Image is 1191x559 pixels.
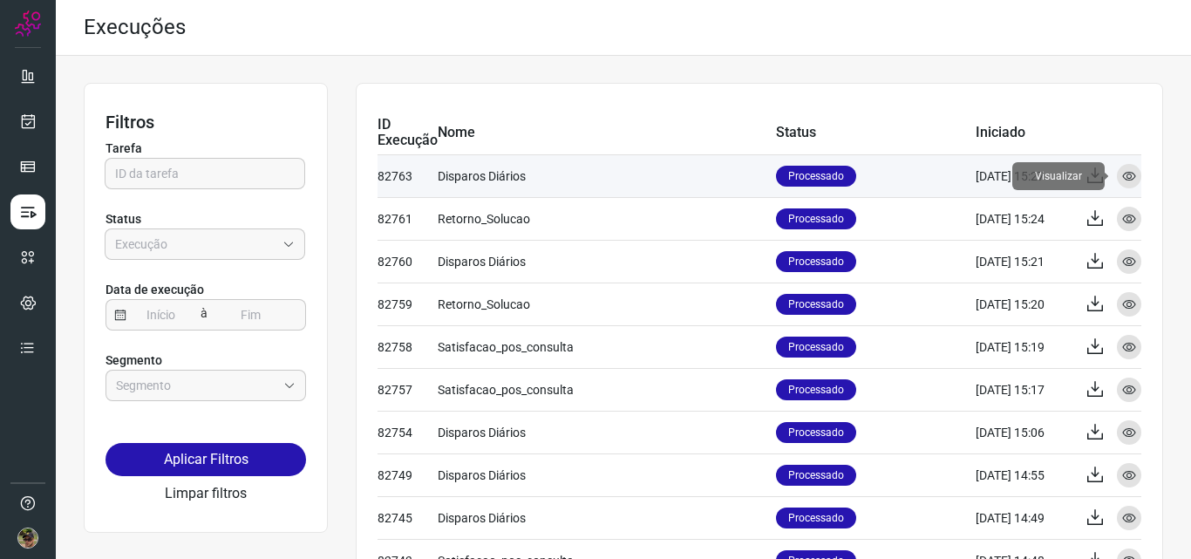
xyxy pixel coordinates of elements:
td: Status [776,112,976,154]
td: [DATE] 14:49 [976,496,1072,539]
img: Logo [15,10,41,37]
h3: Filtros [105,112,306,133]
span: Visualizar [1012,162,1105,190]
p: Tarefa [105,140,306,158]
input: ID da tarefa [115,159,295,188]
button: Aplicar Filtros [105,443,306,476]
p: Processado [776,337,856,358]
td: 82758 [378,325,438,368]
td: 82754 [378,411,438,453]
td: Disparos Diários [438,411,776,453]
input: Fim [216,300,286,330]
p: Processado [776,166,856,187]
img: 6adef898635591440a8308d58ed64fba.jpg [17,528,38,549]
p: Segmento [105,351,306,370]
td: [DATE] 15:20 [976,283,1072,325]
span: à [196,298,212,330]
td: [DATE] 15:17 [976,368,1072,411]
td: Nome [438,112,776,154]
td: Disparos Diários [438,496,776,539]
p: Status [105,210,306,228]
td: 82761 [378,197,438,240]
td: Retorno_Solucao [438,197,776,240]
td: 82745 [378,496,438,539]
td: ID Execução [378,112,438,154]
p: Processado [776,294,856,315]
td: Satisfacao_pos_consulta [438,325,776,368]
td: [DATE] 15:24 [976,197,1072,240]
p: Data de execução [105,281,306,299]
p: Processado [776,422,856,443]
p: Processado [776,208,856,229]
td: [DATE] 15:27 [976,154,1072,197]
p: Processado [776,465,856,486]
td: Disparos Diários [438,453,776,496]
p: Processado [776,251,856,272]
td: 82760 [378,240,438,283]
td: 82749 [378,453,438,496]
input: Segmento [116,371,276,400]
td: Satisfacao_pos_consulta [438,368,776,411]
button: Limpar filtros [165,483,247,504]
td: Iniciado [976,112,1072,154]
h2: Execuções [84,15,186,40]
input: Execução [115,229,276,259]
p: Processado [776,379,856,400]
td: Retorno_Solucao [438,283,776,325]
td: Disparos Diários [438,154,776,197]
p: Processado [776,508,856,528]
td: [DATE] 15:19 [976,325,1072,368]
td: Disparos Diários [438,240,776,283]
td: 82757 [378,368,438,411]
input: Início [126,300,196,330]
td: [DATE] 15:21 [976,240,1072,283]
td: [DATE] 15:06 [976,411,1072,453]
td: 82763 [378,154,438,197]
td: [DATE] 14:55 [976,453,1072,496]
td: 82759 [378,283,438,325]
